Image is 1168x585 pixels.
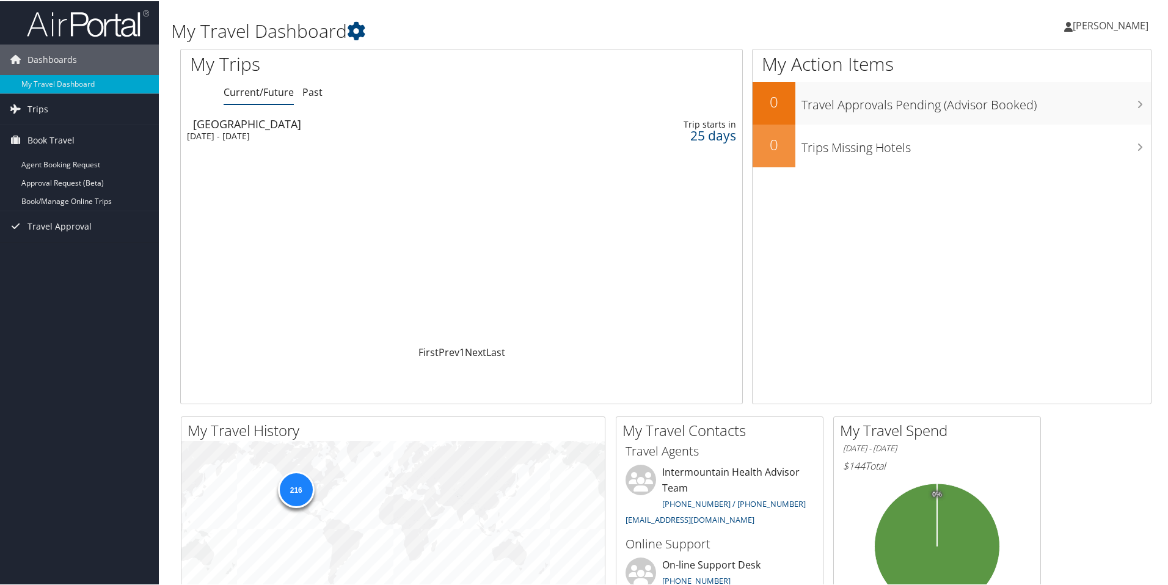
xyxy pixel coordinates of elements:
a: 0Trips Missing Hotels [753,123,1151,166]
div: [GEOGRAPHIC_DATA] [193,117,547,128]
a: First [418,344,439,358]
h3: Travel Agents [626,441,814,459]
a: Past [302,84,323,98]
h6: [DATE] - [DATE] [843,441,1031,453]
tspan: 0% [932,490,942,497]
div: 25 days [614,129,736,140]
h6: Total [843,458,1031,471]
a: Last [486,344,505,358]
a: 0Travel Approvals Pending (Advisor Booked) [753,81,1151,123]
a: Next [465,344,486,358]
a: Current/Future [224,84,294,98]
a: [EMAIL_ADDRESS][DOMAIN_NAME] [626,513,754,524]
h1: My Travel Dashboard [171,17,831,43]
span: Trips [27,93,48,123]
a: [PHONE_NUMBER] [662,574,731,585]
div: [DATE] - [DATE] [187,129,541,140]
img: airportal-logo.png [27,8,149,37]
a: [PHONE_NUMBER] / [PHONE_NUMBER] [662,497,806,508]
span: Travel Approval [27,210,92,241]
h1: My Action Items [753,50,1151,76]
span: $144 [843,458,865,471]
h3: Trips Missing Hotels [801,132,1151,155]
div: Trip starts in [614,118,736,129]
h2: My Travel Spend [840,419,1040,440]
span: Book Travel [27,124,75,154]
h2: 0 [753,133,795,154]
h3: Travel Approvals Pending (Advisor Booked) [801,89,1151,112]
h2: 0 [753,90,795,111]
a: 1 [459,344,465,358]
a: Prev [439,344,459,358]
h3: Online Support [626,534,814,551]
span: [PERSON_NAME] [1073,18,1148,31]
div: 216 [277,470,314,507]
h1: My Trips [190,50,499,76]
h2: My Travel History [188,419,605,440]
h2: My Travel Contacts [622,419,823,440]
span: Dashboards [27,43,77,74]
li: Intermountain Health Advisor Team [619,463,820,529]
a: [PERSON_NAME] [1064,6,1161,43]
